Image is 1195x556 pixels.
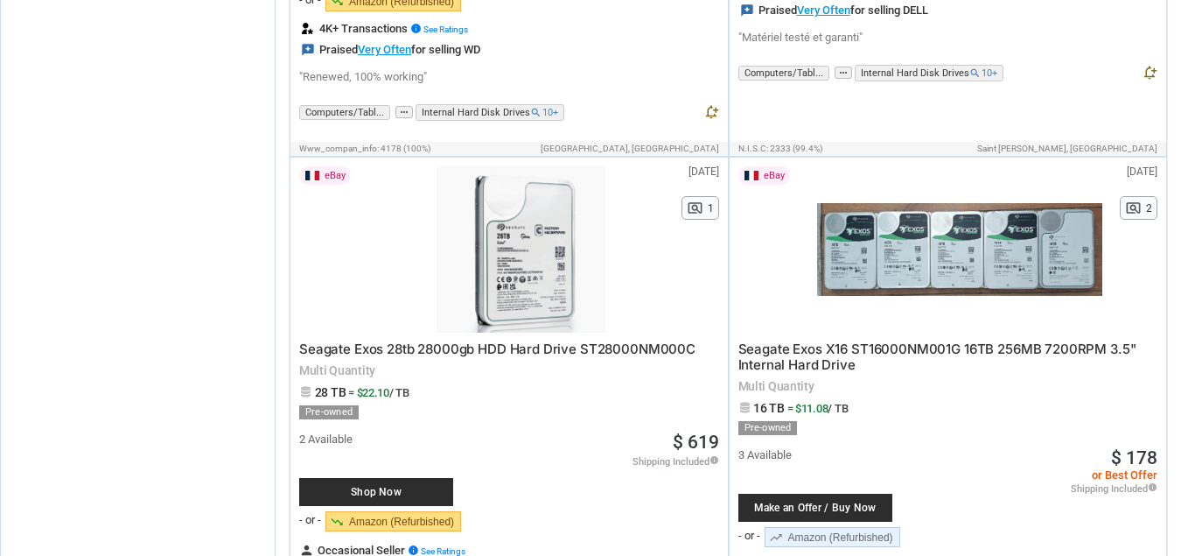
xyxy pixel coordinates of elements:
[738,530,760,541] div: - or -
[1142,65,1157,84] button: notification_add
[1111,449,1157,468] a: $ 178
[982,67,997,79] span: 10+
[828,402,848,415] span: / TB
[348,386,409,399] span: = $22.10
[738,66,829,81] span: Computers/Tabl...
[389,386,409,399] span: / TB
[304,170,320,181] img: France Flag
[747,503,884,513] span: Make an Offer / Buy Now
[687,200,703,216] span: pageview
[1071,469,1157,481] span: or Best Offer
[530,107,542,118] i: search
[738,476,922,522] a: Make an Offer / Buy Now
[410,23,422,34] i: info
[764,171,785,180] span: eBay
[855,65,1003,81] span: Internal Hard Disk Drives
[408,545,419,556] i: info
[835,67,852,79] span: more_horiz
[632,455,719,467] span: Shipping Included
[299,144,379,153] span: www_compan_info:
[738,421,798,435] div: Pre-owned
[688,166,719,177] span: [DATE]
[318,545,465,556] span: Occasional Seller
[423,25,468,34] span: See Ratings
[977,144,1157,153] span: Saint [PERSON_NAME], [GEOGRAPHIC_DATA]
[542,107,558,118] span: 10+
[738,341,1136,373] span: Seagate Exos X16 ST16000NM001G 16TB 256MB 7200RPM 3.5" Internal Hard Drive
[709,455,719,465] i: info
[1148,482,1157,492] i: info
[330,515,344,529] span: trending_down
[1142,65,1157,81] i: notification_add
[738,144,768,153] span: n.i.s.c:
[787,402,849,415] span: = $11.08
[315,385,346,399] span: 28 TB
[395,106,413,118] span: more_horiz
[319,23,468,34] span: 4K+ Transactions
[308,487,444,497] span: Shop Now
[738,380,1158,392] span: Multi Quantity
[738,4,928,18] div: Praised for selling DELL
[835,67,852,80] button: more_horiz
[299,343,695,356] a: Seagate Exos 28tb 28000gb HDD Hard Drive ST28000NM000C
[299,105,390,120] span: Computers/Tabl...
[738,32,1158,43] p: "Matériel testé et garanti"
[325,511,461,531] a: trending_downAmazon (Refurbished)
[797,4,850,17] a: Very Often
[703,104,719,123] button: notification_add
[302,23,313,34] img: review.svg
[703,104,719,120] i: notification_add
[738,449,792,461] span: 3 Available
[1146,203,1152,214] span: 2
[765,527,900,547] a: trending_upAmazon (Refurbished)
[395,106,413,119] button: more_horiz
[299,433,353,445] span: 2 Available
[1125,200,1142,216] span: pageview
[708,203,714,214] span: 1
[541,144,719,153] span: [GEOGRAPHIC_DATA], [GEOGRAPHIC_DATA]
[740,4,754,18] i: reviews
[753,401,785,415] span: 16 TB
[299,43,480,57] div: Praised for selling WD
[299,364,719,377] span: Multi Quantity
[770,144,822,153] span: 2333 (99.4%)
[299,514,321,525] div: - or -
[769,531,783,545] span: trending_up
[299,461,483,506] a: Shop Now
[299,405,359,419] div: Pre-owned
[673,433,719,452] a: $ 619
[299,71,719,82] p: "Renewed, 100% working"
[969,67,981,79] i: search
[325,171,346,180] span: eBay
[1127,166,1157,177] span: [DATE]
[738,343,1136,372] a: Seagate Exos X16 ST16000NM001G 16TB 256MB 7200RPM 3.5" Internal Hard Drive
[421,546,465,556] span: See Ratings
[381,144,430,153] span: 4178 (100%)
[744,170,759,181] img: France Flag
[299,341,695,357] span: Seagate Exos 28tb 28000gb HDD Hard Drive ST28000NM000C
[358,43,411,56] a: Very Often
[416,104,564,121] span: Internal Hard Disk Drives
[301,43,315,57] i: reviews
[1071,482,1157,494] span: Shipping Included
